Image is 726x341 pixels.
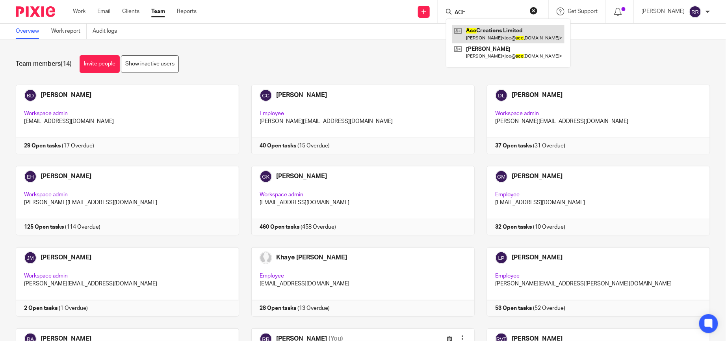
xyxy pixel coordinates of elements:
a: Show inactive users [121,55,179,73]
a: Clients [122,7,139,15]
input: Search [454,9,525,17]
button: Clear [530,7,538,15]
img: Pixie [16,6,55,17]
span: (14) [61,61,72,67]
a: Email [97,7,110,15]
a: Work report [51,24,87,39]
a: Invite people [80,55,120,73]
a: Team [151,7,165,15]
span: Get Support [568,9,598,14]
a: Overview [16,24,45,39]
img: svg%3E [689,6,702,18]
a: Reports [177,7,197,15]
p: [PERSON_NAME] [642,7,685,15]
a: Work [73,7,85,15]
a: Audit logs [93,24,123,39]
h1: Team members [16,60,72,68]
